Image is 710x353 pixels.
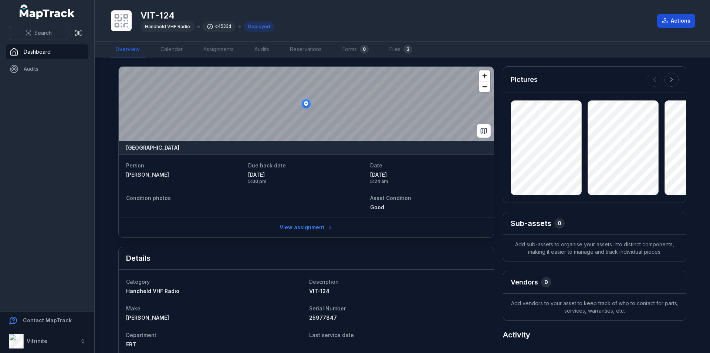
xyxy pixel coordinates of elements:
span: Category [126,279,150,285]
span: Handheld VHF Radio [145,24,190,29]
span: Due back date [248,162,286,169]
span: Last service date [309,332,354,338]
h2: Activity [503,330,530,340]
a: MapTrack [20,4,75,19]
span: Person [126,162,144,169]
span: Department [126,332,156,338]
button: Actions [657,14,695,28]
a: Reservations [284,42,328,57]
span: Serial Number [309,305,346,312]
h3: Vendors [511,277,538,287]
span: 25977847 [309,314,337,321]
span: Good [370,204,384,210]
span: Condition photos [126,195,171,201]
button: Search [9,26,68,40]
h2: Details [126,253,151,263]
button: Switch to Map View [477,124,491,138]
button: Zoom in [479,70,490,81]
a: Audits [6,61,88,76]
span: Date [370,162,382,169]
h2: Sub-assets [511,218,551,229]
strong: Vitrinite [27,338,47,344]
time: 05/09/2025, 5:24:05 am [370,171,486,184]
div: Deployed [244,21,274,32]
div: 3 [403,45,412,54]
a: [PERSON_NAME] [126,171,242,179]
h1: VIT-124 [141,10,274,21]
span: ERT [126,341,136,347]
span: Search [34,29,52,37]
span: Add vendors to your asset to keep track of who to contact for parts, services, warranties, etc. [503,294,686,320]
span: Asset Condition [370,195,411,201]
span: Make [126,305,141,312]
a: Assignments [197,42,240,57]
a: Dashboard [6,44,88,59]
canvas: Map [119,67,494,141]
a: View assignment [275,220,338,234]
a: Forms0 [337,42,375,57]
span: [PERSON_NAME] [126,314,169,321]
a: Overview [109,42,146,57]
div: 0 [541,277,551,287]
div: 0 [360,45,369,54]
span: Add sub-assets to organise your assets into distinct components, making it easier to manage and t... [503,235,686,262]
time: 05/09/2025, 5:00:00 pm [248,171,364,184]
span: [DATE] [248,171,364,179]
button: Zoom out [479,81,490,92]
a: Files3 [383,42,418,57]
strong: Contact MapTrack [23,317,72,323]
div: 0 [554,218,565,229]
span: Description [309,279,339,285]
div: c4533d [203,21,236,32]
span: Handheld VHF Radio [126,288,179,294]
span: 5:24 am [370,179,486,184]
a: Audits [248,42,275,57]
span: 5:00 pm [248,179,364,184]
span: [DATE] [370,171,486,179]
h3: Pictures [511,74,538,85]
a: Calendar [155,42,189,57]
span: VIT-124 [309,288,329,294]
strong: [GEOGRAPHIC_DATA] [126,144,179,151]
